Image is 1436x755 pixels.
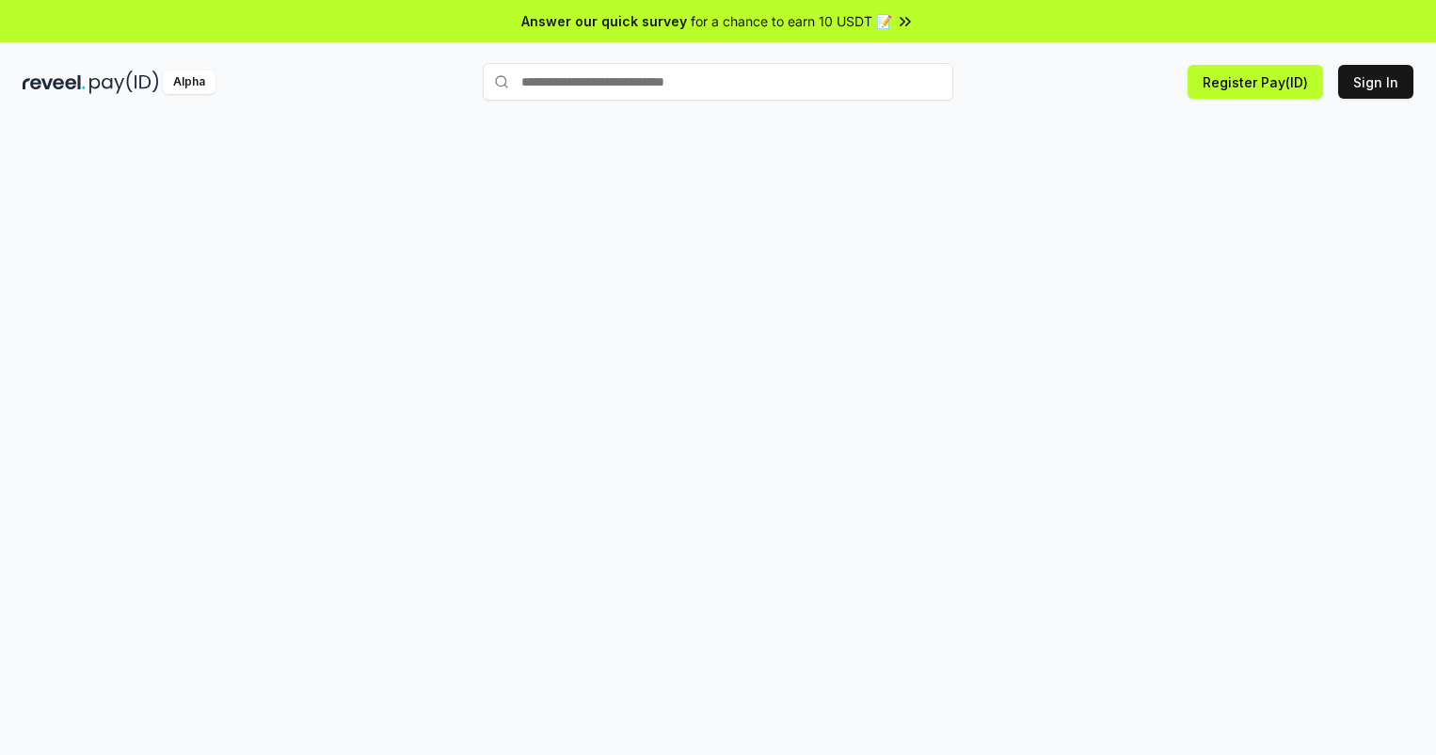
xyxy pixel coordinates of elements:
[1188,65,1323,99] button: Register Pay(ID)
[691,11,892,31] span: for a chance to earn 10 USDT 📝
[163,71,215,94] div: Alpha
[521,11,687,31] span: Answer our quick survey
[89,71,159,94] img: pay_id
[23,71,86,94] img: reveel_dark
[1338,65,1413,99] button: Sign In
